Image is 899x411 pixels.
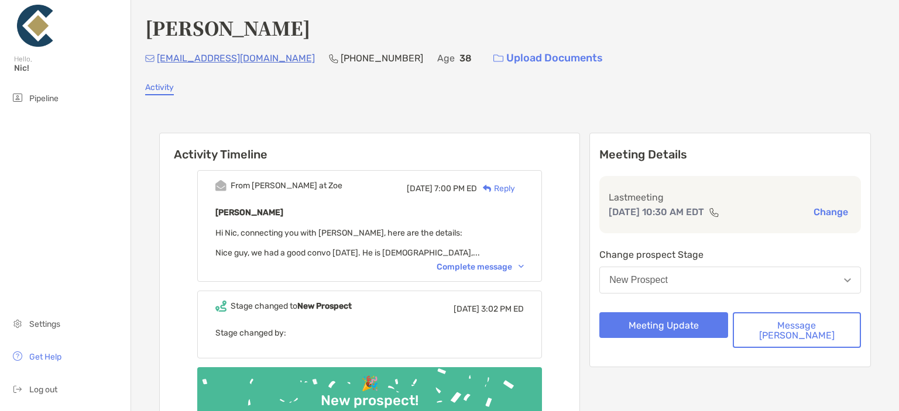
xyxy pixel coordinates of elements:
[316,392,423,409] div: New prospect!
[599,267,861,293] button: New Prospect
[356,375,383,392] div: 🎉
[454,304,479,314] span: [DATE]
[810,206,852,218] button: Change
[145,82,174,95] a: Activity
[437,51,455,65] p: Age
[493,54,503,63] img: button icon
[844,278,851,282] img: Open dropdown arrow
[483,185,492,192] img: Reply icon
[160,133,579,161] h6: Activity Timeline
[29,94,59,103] span: Pipeline
[215,228,480,258] span: Hi Nic, connecting you with [PERSON_NAME], here are the details: Nice guy, we had a good convo [D...
[609,190,852,205] p: Last meeting
[486,46,610,71] a: Upload Documents
[733,312,861,348] button: Message [PERSON_NAME]
[215,326,524,340] p: Stage changed by:
[519,265,524,268] img: Chevron icon
[11,316,25,330] img: settings icon
[145,14,310,41] h4: [PERSON_NAME]
[609,205,704,219] p: [DATE] 10:30 AM EDT
[29,319,60,329] span: Settings
[157,51,315,65] p: [EMAIL_ADDRESS][DOMAIN_NAME]
[481,304,524,314] span: 3:02 PM ED
[11,91,25,105] img: pipeline icon
[609,275,668,285] div: New Prospect
[477,182,515,195] div: Reply
[29,352,61,362] span: Get Help
[459,51,472,65] p: 38
[215,180,227,191] img: Event icon
[599,147,861,162] p: Meeting Details
[599,247,861,262] p: Change prospect Stage
[14,63,123,73] span: Nic!
[215,208,283,217] b: [PERSON_NAME]
[297,301,352,311] b: New Prospect
[329,54,338,63] img: Phone Icon
[709,208,719,217] img: communication type
[599,312,728,338] button: Meeting Update
[341,51,423,65] p: [PHONE_NUMBER]
[29,385,57,395] span: Log out
[434,184,477,194] span: 7:00 PM ED
[14,5,56,47] img: Zoe Logo
[11,349,25,363] img: get-help icon
[231,301,352,311] div: Stage changed to
[11,382,25,396] img: logout icon
[437,262,524,272] div: Complete message
[407,184,433,194] span: [DATE]
[215,301,227,312] img: Event icon
[145,55,155,62] img: Email Icon
[231,181,342,191] div: From [PERSON_NAME] at Zoe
